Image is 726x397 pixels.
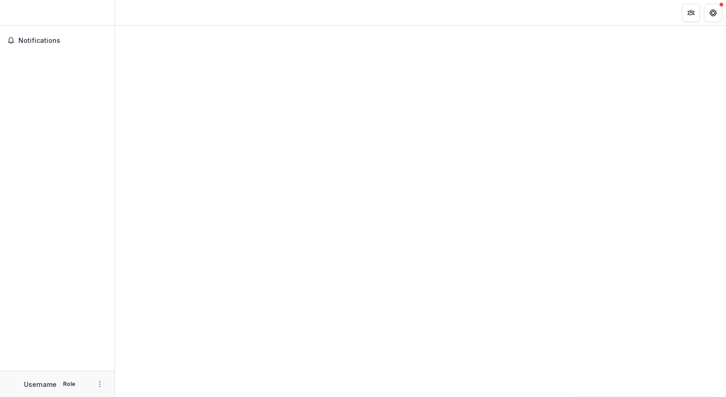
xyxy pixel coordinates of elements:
button: Notifications [4,33,111,48]
button: More [94,379,105,390]
p: Username [24,379,57,389]
p: Role [60,380,78,388]
span: Notifications [18,37,107,45]
button: Partners [682,4,700,22]
button: Get Help [704,4,722,22]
